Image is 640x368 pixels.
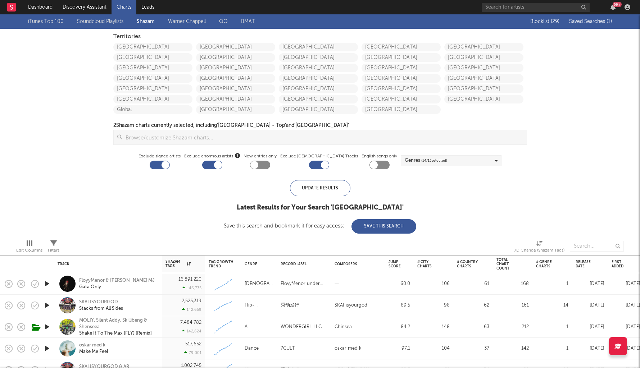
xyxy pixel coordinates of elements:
[185,342,201,346] div: 517,652
[113,95,192,103] a: [GEOGRAPHIC_DATA]
[576,260,594,268] div: Release Date
[496,344,529,353] div: 142
[514,237,564,258] div: 7D Change (Shazam Tags)
[279,95,358,103] a: [GEOGRAPHIC_DATA]
[444,74,523,83] a: [GEOGRAPHIC_DATA]
[245,323,250,331] div: All
[389,323,410,331] div: 84.2
[335,301,367,310] div: SKAI isyourgod
[79,284,155,290] div: Gata Only
[514,246,564,255] div: 7D Change (Shazam Tags)
[417,260,439,268] div: # City Charts
[444,84,523,93] a: [GEOGRAPHIC_DATA]
[196,53,275,62] a: [GEOGRAPHIC_DATA]
[417,344,450,353] div: 104
[16,237,42,258] div: Edit Columns
[536,280,568,288] div: 1
[58,262,155,266] div: Track
[613,2,622,7] div: 99 +
[536,323,568,331] div: 1
[219,17,228,26] a: QQ
[362,105,441,114] a: [GEOGRAPHIC_DATA]
[335,323,381,331] div: Chinsea [PERSON_NAME], [PERSON_NAME] Ama [PERSON_NAME] [PERSON_NAME], [PERSON_NAME]
[290,180,350,196] div: Update Results
[224,223,416,229] div: Save this search and bookmark it for easy access:
[335,344,362,353] div: oskar med k
[362,74,441,83] a: [GEOGRAPHIC_DATA]
[281,344,295,353] div: 7CULT
[165,259,191,268] div: Shazam Tags
[28,17,64,26] a: iTunes Top 100
[417,323,450,331] div: 148
[611,4,616,10] button: 99+
[607,19,612,24] span: ( 1 )
[279,43,358,51] a: [GEOGRAPHIC_DATA]
[457,323,489,331] div: 63
[496,258,518,271] div: Total Chart Count
[362,43,441,51] a: [GEOGRAPHIC_DATA]
[279,64,358,72] a: [GEOGRAPHIC_DATA]
[567,19,612,24] button: Saved Searches (1)
[496,280,529,288] div: 168
[113,84,192,93] a: [GEOGRAPHIC_DATA]
[405,156,447,165] div: Genres
[235,152,240,159] button: Exclude enormous artists
[576,301,604,310] div: [DATE]
[279,105,358,114] a: [GEOGRAPHIC_DATA]
[457,344,489,353] div: 37
[113,32,527,41] div: Territories
[281,323,322,331] div: WONDERGIRL LLC
[245,262,270,266] div: Genre
[245,280,273,288] div: [DEMOGRAPHIC_DATA]
[576,323,604,331] div: [DATE]
[389,260,401,268] div: Jump Score
[180,320,201,325] div: 7,484,782
[362,64,441,72] a: [GEOGRAPHIC_DATA]
[245,301,273,310] div: Hip-Hop/Rap
[457,260,478,268] div: # Country Charts
[79,342,108,355] a: oskar med kMake Me Feel
[196,84,275,93] a: [GEOGRAPHIC_DATA]
[182,286,201,290] div: 146,735
[335,262,378,266] div: Composers
[281,280,327,288] div: FloyyMenor under exclusive license to UnitedMasters LLC
[417,301,450,310] div: 98
[362,152,397,161] label: English songs only
[196,95,275,103] a: [GEOGRAPHIC_DATA]
[612,260,630,268] div: First Added
[79,330,156,337] div: Shake It To The Max (FLY) [Remix]
[79,317,156,330] div: MOLIY, Silent Addy, Skillibeng & Shenseea
[196,105,275,114] a: [GEOGRAPHIC_DATA]
[196,74,275,83] a: [GEOGRAPHIC_DATA]
[362,95,441,103] a: [GEOGRAPHIC_DATA]
[281,262,324,266] div: Record Label
[389,344,410,353] div: 97.1
[536,260,558,268] div: # Genre Charts
[79,277,155,284] div: FloyyMenor & [PERSON_NAME] MJ
[79,305,123,312] div: Stacks from All Sides
[551,19,559,24] span: ( 29 )
[389,280,410,288] div: 60.0
[79,342,108,349] div: oskar med k
[113,121,349,130] div: 2 Shazam charts currently selected, including '[GEOGRAPHIC_DATA] - Top' and '[GEOGRAPHIC_DATA]'
[444,53,523,62] a: [GEOGRAPHIC_DATA]
[113,74,192,83] a: [GEOGRAPHIC_DATA]
[530,19,559,24] span: Blocklist
[77,17,123,26] a: Soundcloud Playlists
[482,3,590,12] input: Search for artists
[444,64,523,72] a: [GEOGRAPHIC_DATA]
[351,219,416,234] button: Save This Search
[16,246,42,255] div: Edit Columns
[362,84,441,93] a: [GEOGRAPHIC_DATA]
[281,301,299,310] div: 秀动发行
[113,53,192,62] a: [GEOGRAPHIC_DATA]
[457,301,489,310] div: 62
[209,260,234,268] div: Tag Growth Trend
[245,344,259,353] div: Dance
[184,350,201,355] div: 79,001
[444,95,523,103] a: [GEOGRAPHIC_DATA]
[362,53,441,62] a: [GEOGRAPHIC_DATA]
[496,301,529,310] div: 161
[576,344,604,353] div: [DATE]
[444,43,523,51] a: [GEOGRAPHIC_DATA]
